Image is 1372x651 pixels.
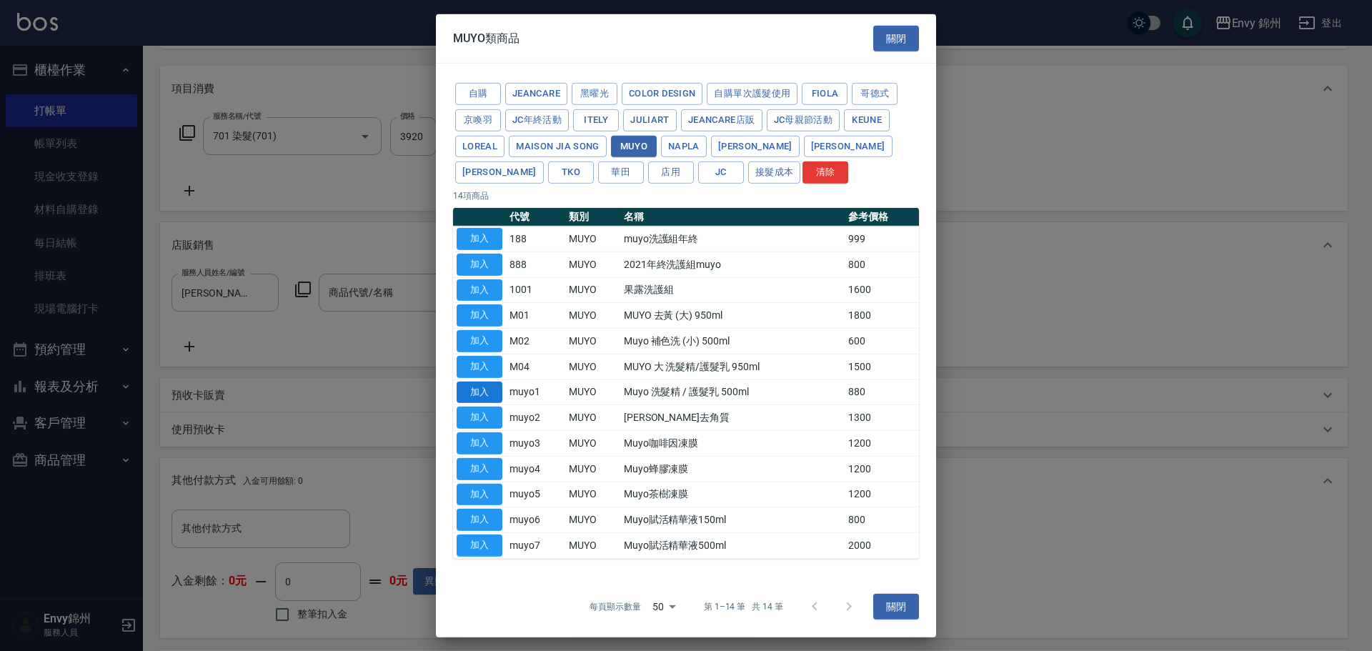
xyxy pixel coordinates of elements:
[845,226,919,252] td: 999
[565,303,620,329] td: MUYO
[506,482,565,507] td: muyo5
[457,254,502,276] button: 加入
[873,593,919,620] button: 關閉
[845,277,919,303] td: 1600
[845,354,919,379] td: 1500
[455,135,504,157] button: Loreal
[681,109,762,131] button: JeanCare店販
[457,330,502,352] button: 加入
[565,405,620,431] td: MUYO
[845,507,919,533] td: 800
[845,208,919,227] th: 參考價格
[506,303,565,329] td: M01
[565,277,620,303] td: MUYO
[844,109,890,131] button: KEUNE
[804,135,893,157] button: [PERSON_NAME]
[620,379,845,405] td: Muyo 洗髮精 / 護髮乳 500ml
[573,109,619,131] button: ITELY
[620,303,845,329] td: MUYO 去黃 (大) 950ml
[845,456,919,482] td: 1200
[457,458,502,480] button: 加入
[565,252,620,277] td: MUYO
[506,328,565,354] td: M02
[622,83,702,105] button: color design
[802,83,847,105] button: Fiola
[598,161,644,184] button: 華田
[506,456,565,482] td: muyo4
[457,483,502,505] button: 加入
[852,83,898,105] button: 哥德式
[565,507,620,533] td: MUYO
[620,226,845,252] td: muyo洗護組年終
[845,482,919,507] td: 1200
[845,328,919,354] td: 600
[620,328,845,354] td: Muyo 補色洗 (小) 500ml
[455,83,501,105] button: 自購
[620,507,845,533] td: Muyo賦活精華液150ml
[506,208,565,227] th: 代號
[565,430,620,456] td: MUYO
[648,161,694,184] button: 店用
[845,252,919,277] td: 800
[661,135,707,157] button: Napla
[704,600,783,613] p: 第 1–14 筆 共 14 筆
[457,356,502,378] button: 加入
[457,304,502,327] button: 加入
[845,532,919,558] td: 2000
[457,279,502,301] button: 加入
[802,161,848,184] button: 清除
[873,25,919,51] button: 關閉
[565,354,620,379] td: MUYO
[453,189,919,202] p: 14 項商品
[457,381,502,403] button: 加入
[611,135,657,157] button: MUYO
[590,600,641,613] p: 每頁顯示數量
[506,507,565,533] td: muyo6
[565,379,620,405] td: MUYO
[455,161,544,184] button: [PERSON_NAME]
[565,456,620,482] td: MUYO
[572,83,617,105] button: 黑曜光
[620,456,845,482] td: Muyo蜂膠凍膜
[505,83,567,105] button: JeanCare
[623,109,677,131] button: JuliArt
[698,161,744,184] button: JC
[845,303,919,329] td: 1800
[457,407,502,429] button: 加入
[711,135,800,157] button: [PERSON_NAME]
[647,587,681,626] div: 50
[457,535,502,557] button: 加入
[620,208,845,227] th: 名稱
[845,430,919,456] td: 1200
[565,482,620,507] td: MUYO
[506,277,565,303] td: 1001
[707,83,797,105] button: 自購單次護髮使用
[506,405,565,431] td: muyo2
[748,161,801,184] button: 接髮成本
[845,405,919,431] td: 1300
[620,532,845,558] td: Muyo賦活精華液500ml
[620,405,845,431] td: [PERSON_NAME]去角質
[506,532,565,558] td: muyo7
[565,328,620,354] td: MUYO
[620,430,845,456] td: Muyo咖啡因凍膜
[565,208,620,227] th: 類別
[767,109,840,131] button: JC母親節活動
[455,109,501,131] button: 京喚羽
[453,31,520,46] span: MUYO類商品
[506,379,565,405] td: muyo1
[457,509,502,531] button: 加入
[506,226,565,252] td: 188
[620,482,845,507] td: Muyo茶樹凍膜
[506,430,565,456] td: muyo3
[506,354,565,379] td: M04
[457,228,502,250] button: 加入
[548,161,594,184] button: TKO
[565,532,620,558] td: MUYO
[565,226,620,252] td: MUYO
[620,277,845,303] td: 果露洗護組
[620,252,845,277] td: 2021年終洗護組muyo
[620,354,845,379] td: MUYO 大 洗髮精/護髮乳 950ml
[457,432,502,454] button: 加入
[845,379,919,405] td: 880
